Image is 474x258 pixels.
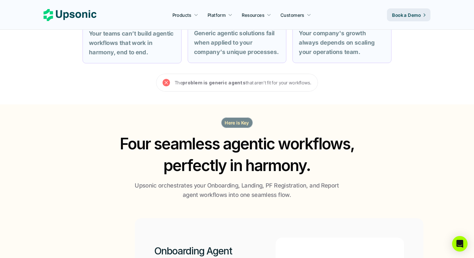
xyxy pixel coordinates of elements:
p: Here is Key [225,119,249,126]
p: Book a Demo [392,12,421,18]
strong: problem is generic agents [183,80,246,85]
p: Products [173,12,192,18]
p: Resources [242,12,264,18]
a: Book a Demo [387,8,430,21]
h2: Four seamless agentic workflows, perfectly in harmony. [113,133,361,176]
div: Open Intercom Messenger [452,236,468,252]
p: Platform [208,12,226,18]
strong: Your company's growth always depends on scaling your operations team. [299,30,376,55]
strong: Your teams can’t build agentic workflows that work in harmony, end to end. [89,30,175,56]
strong: Generic agentic solutions fail when applied to your company’s unique processes. [194,30,279,55]
p: Customers [281,12,304,18]
p: Upsonic orchestrates your Onboarding, Landing, PF Registration, and Report agent workflows into o... [132,181,342,200]
a: Products [169,9,202,21]
p: The that aren’t fit for your workflows. [175,79,311,87]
